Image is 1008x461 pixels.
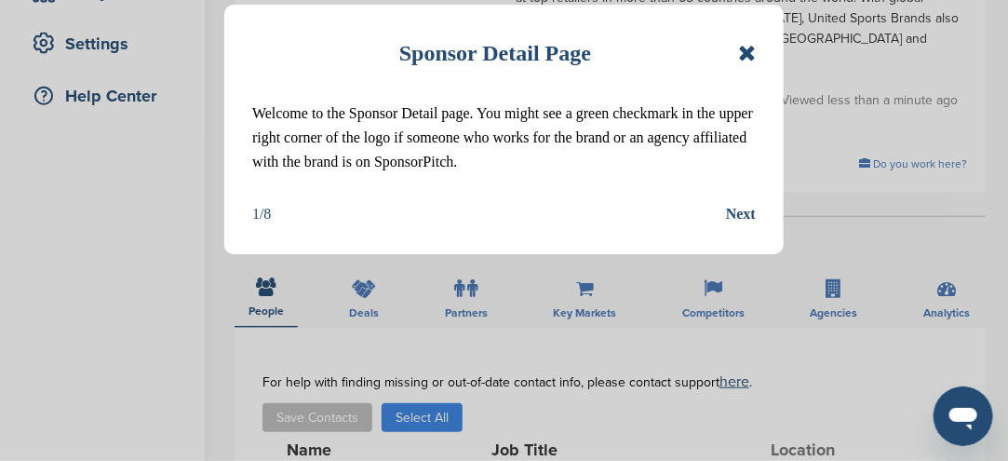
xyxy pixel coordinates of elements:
p: Welcome to the Sponsor Detail page. You might see a green checkmark in the upper right corner of ... [252,102,756,174]
iframe: Button to launch messaging window [934,386,993,446]
button: Next [726,202,756,226]
h1: Sponsor Detail Page [399,33,591,74]
div: 1/8 [252,202,271,226]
